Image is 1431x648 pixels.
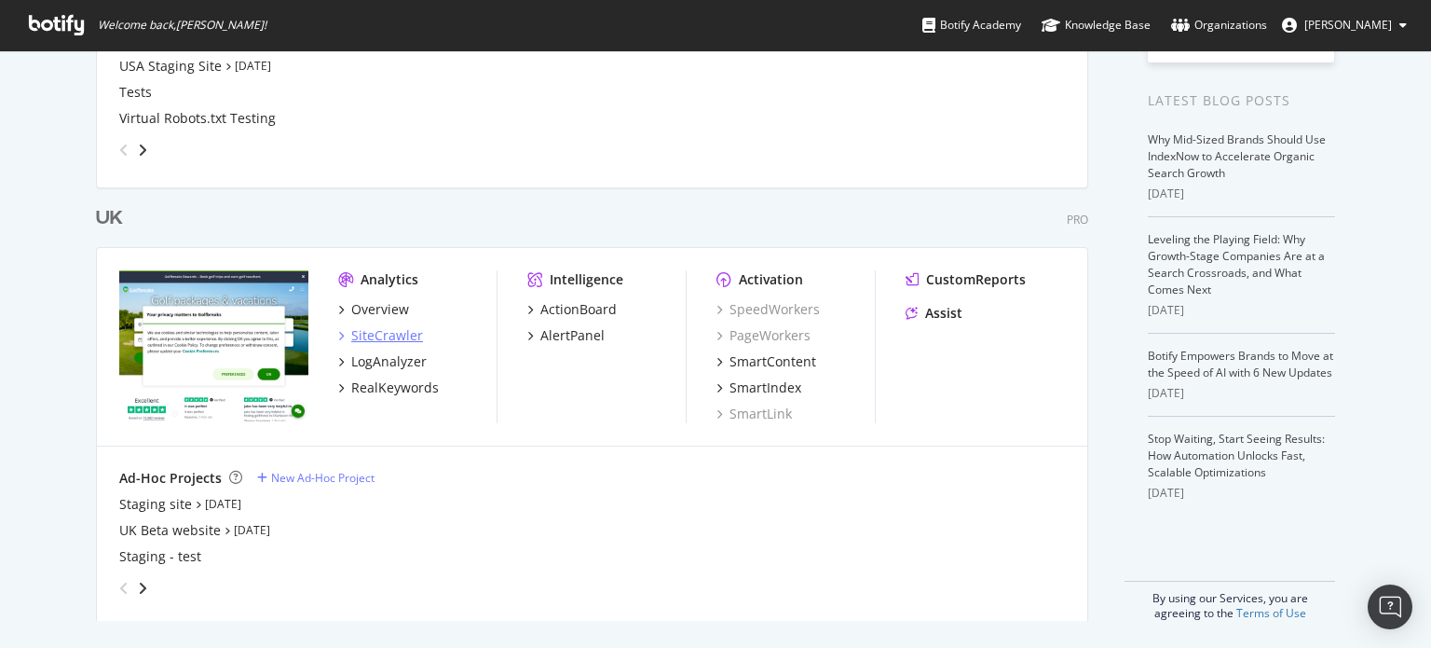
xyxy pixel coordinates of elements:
div: Assist [925,304,962,323]
a: AlertPanel [527,326,605,345]
a: USA Staging Site [119,57,222,76]
a: ActionBoard [527,300,617,319]
div: SiteCrawler [351,326,423,345]
a: UK [96,205,130,232]
div: angle-left [112,573,136,603]
div: New Ad-Hoc Project [271,470,375,486]
a: Why Mid-Sized Brands Should Use IndexNow to Accelerate Organic Search Growth [1148,131,1326,181]
div: [DATE] [1148,385,1335,402]
div: [DATE] [1148,186,1335,202]
div: Open Intercom Messenger [1368,585,1412,629]
div: angle-right [136,579,149,598]
a: Terms of Use [1236,605,1306,621]
span: Welcome back, [PERSON_NAME] ! [98,18,266,33]
div: Intelligence [550,270,623,289]
a: Botify Empowers Brands to Move at the Speed of AI with 6 New Updates [1148,348,1333,380]
a: Stop Waiting, Start Seeing Results: How Automation Unlocks Fast, Scalable Optimizations [1148,431,1325,480]
a: Overview [338,300,409,319]
a: Virtual Robots.txt Testing [119,109,276,128]
div: Analytics [361,270,418,289]
div: [DATE] [1148,485,1335,502]
img: www.golfbreaks.com/en-gb/ [119,270,308,421]
div: ActionBoard [540,300,617,319]
button: [PERSON_NAME] [1267,10,1422,40]
a: Leveling the Playing Field: Why Growth-Stage Companies Are at a Search Crossroads, and What Comes... [1148,231,1325,297]
a: Staging - test [119,547,201,566]
div: angle-left [112,135,136,165]
a: [DATE] [235,58,271,74]
div: SmartContent [729,352,816,371]
div: CustomReports [926,270,1026,289]
a: LogAnalyzer [338,352,427,371]
div: LogAnalyzer [351,352,427,371]
div: Ad-Hoc Projects [119,469,222,488]
a: Assist [906,304,962,323]
a: UK Beta website [119,521,221,540]
div: RealKeywords [351,379,439,397]
div: Pro [1067,212,1088,227]
a: [DATE] [234,522,270,538]
div: Overview [351,300,409,319]
a: SpeedWorkers [716,300,820,319]
div: Organizations [1171,16,1267,34]
a: RealKeywords [338,379,439,397]
div: Botify Academy [922,16,1021,34]
div: Latest Blog Posts [1148,90,1335,111]
a: SmartLink [716,405,792,423]
a: CustomReports [906,270,1026,289]
div: Knowledge Base [1042,16,1151,34]
a: SmartIndex [716,379,801,397]
a: New Ad-Hoc Project [257,470,375,486]
a: SmartContent [716,352,816,371]
div: Activation [739,270,803,289]
div: SmartIndex [729,379,801,397]
a: [DATE] [205,496,241,512]
div: angle-right [136,141,149,159]
div: AlertPanel [540,326,605,345]
a: SiteCrawler [338,326,423,345]
div: UK [96,205,123,232]
div: [DATE] [1148,302,1335,319]
a: Tests [119,83,152,102]
span: Tom Duncombe [1304,17,1392,33]
a: Staging site [119,495,192,514]
div: By using our Services, you are agreeing to the [1124,581,1335,621]
a: PageWorkers [716,326,811,345]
